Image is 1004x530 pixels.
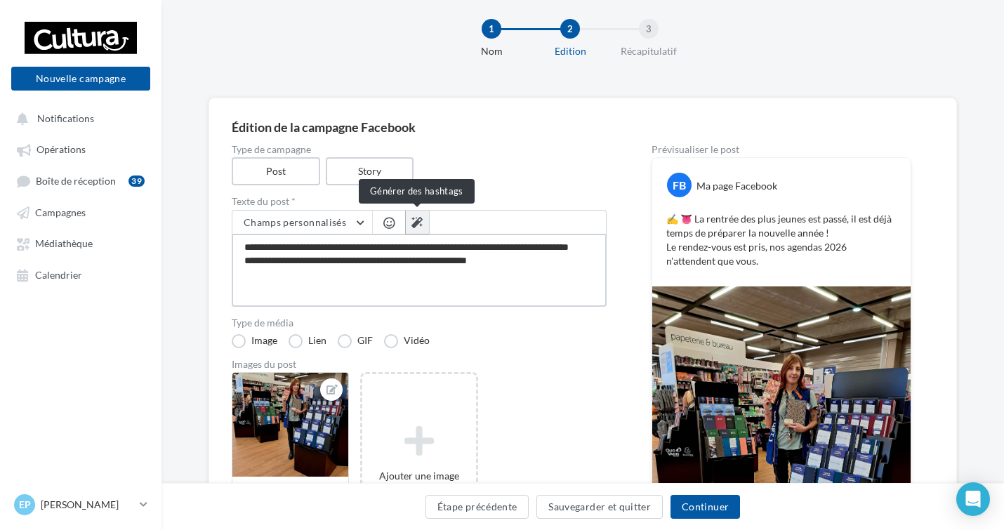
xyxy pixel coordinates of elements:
div: 1 [482,19,501,39]
label: Texte du post * [232,197,607,206]
label: Type de média [232,318,607,328]
div: Nom [447,44,536,58]
p: ✍ 👅 La rentrée des plus jeunes est passé, il est déjà temps de préparer la nouvelle année ! Le re... [666,212,897,268]
div: 2 [560,19,580,39]
label: Lien [289,334,326,348]
label: Vidéo [384,334,430,348]
a: EP [PERSON_NAME] [11,491,150,518]
div: Open Intercom Messenger [956,482,990,516]
button: Sauvegarder et quitter [536,495,663,519]
label: GIF [338,334,373,348]
span: Campagnes [35,206,86,218]
button: Étape précédente [425,495,529,519]
a: Campagnes [8,199,153,225]
label: Type de campagne [232,145,607,154]
div: FB [667,173,692,197]
div: Récapitulatif [604,44,694,58]
div: Générer des hashtags [359,179,475,204]
div: Édition de la campagne Facebook [232,121,934,133]
label: Story [326,157,414,185]
button: Notifications [8,105,147,131]
div: 39 [128,175,145,187]
a: Boîte de réception39 [8,168,153,194]
a: Médiathèque [8,230,153,256]
button: Nouvelle campagne [11,67,150,91]
label: Post [232,157,320,185]
div: 3 [639,19,659,39]
span: Opérations [37,144,86,156]
span: Boîte de réception [36,175,116,187]
span: Calendrier [35,269,82,281]
a: Calendrier [8,262,153,287]
span: Champs personnalisés [244,216,346,228]
span: EP [19,498,31,512]
span: Notifications [37,112,94,124]
span: Médiathèque [35,238,93,250]
p: [PERSON_NAME] [41,498,134,512]
a: Opérations [8,136,153,161]
div: Images du post [232,359,607,369]
label: Image [232,334,277,348]
div: Ma page Facebook [696,179,777,193]
button: Champs personnalisés [232,211,372,234]
button: Continuer [671,495,740,519]
div: Edition [525,44,615,58]
div: Prévisualiser le post [652,145,911,154]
